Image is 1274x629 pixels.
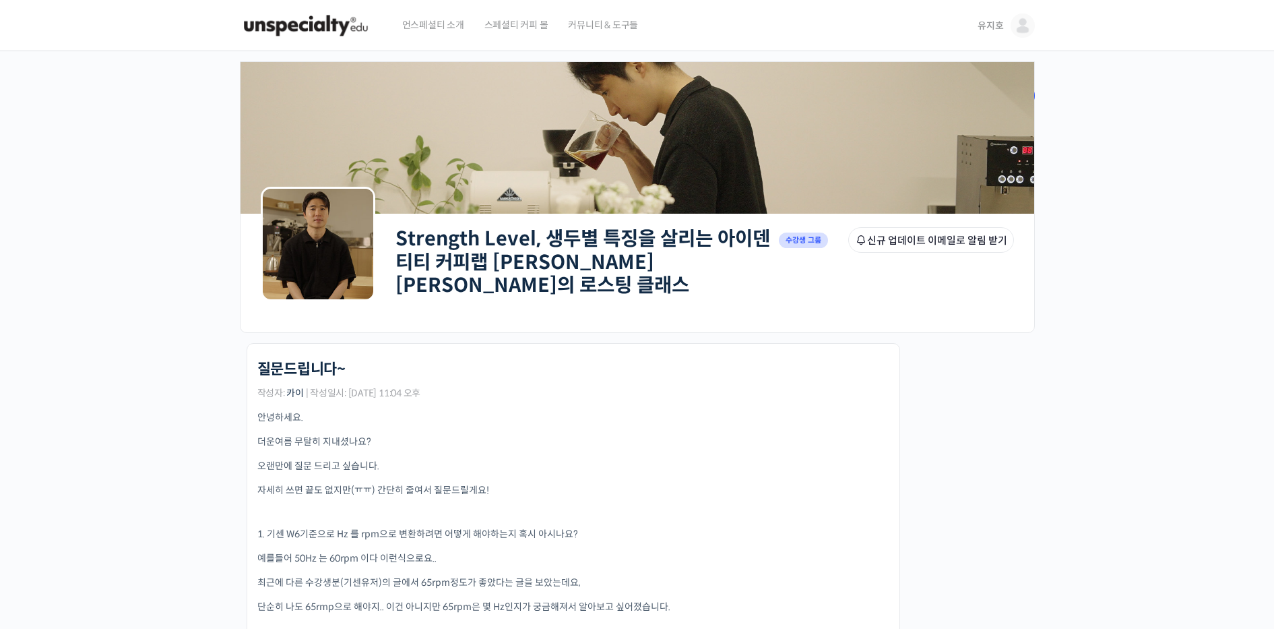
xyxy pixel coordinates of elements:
p: 더운여름 무탈히 지내셨나요? [257,435,889,449]
p: 최근에 다른 수강생분(기센유저)의 글에서 65rpm정도가 좋았다는 글을 보았는데요, [257,576,889,590]
p: 안녕하세요. [257,411,889,425]
p: 단순히 나도 65rmp으로 해야지.. 이건 아니지만 65rpm은 몇 Hz인지가 궁금해져서 알아보고 싶어졌습니다. [257,600,889,614]
span: 작성자: | 작성일시: [DATE] 11:04 오후 [257,388,421,398]
h1: 질문드립니다~ [257,361,346,378]
span: 수강생 그룹 [779,233,829,248]
p: 오랜만에 질문 드리고 싶습니다. [257,459,889,473]
p: 자세히 쓰면 끝도 없지만(ㅠㅠ) 간단히 줄여서 질문드릴게요! [257,483,889,498]
button: 신규 업데이트 이메일로 알림 받기 [848,227,1014,253]
img: Group logo of Strength Level, 생두별 특징을 살리는 아이덴티티 커피랩 윤원균 대표의 로스팅 클래스 [261,187,375,301]
a: 카이 [286,387,304,399]
span: 유지호 [978,20,1003,32]
a: Strength Level, 생두별 특징을 살리는 아이덴티티 커피랩 [PERSON_NAME] [PERSON_NAME]의 로스팅 클래스 [395,227,770,297]
p: 예를들어 50Hz 는 60rpm 이다 이런식으로요.. [257,551,889,566]
p: 1. 기센 W6기준으로 Hz 를 rpm으로 변환하려면 어떻게 해야하는지 혹시 아시나요? [257,527,889,541]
